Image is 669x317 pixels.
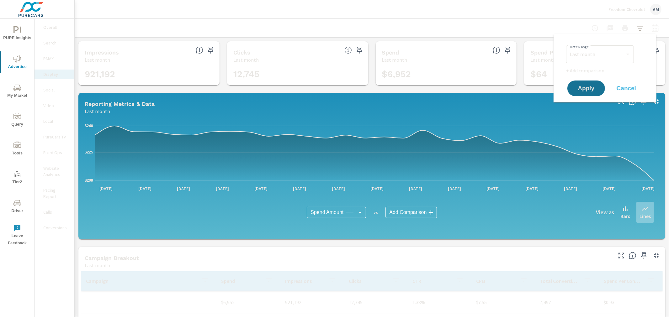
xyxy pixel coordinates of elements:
[43,134,69,140] p: PureCars TV
[0,19,34,249] div: nav menu
[382,56,407,64] p: Last month
[2,113,32,128] span: Query
[366,210,385,215] p: vs
[43,55,69,62] p: PMAX
[503,45,513,55] span: Save this to your personalized report
[221,299,275,306] p: $6,952
[85,69,213,80] h3: 921,192
[482,185,504,192] p: [DATE]
[35,101,74,110] div: Video
[412,278,451,284] p: CTR
[43,187,69,200] p: Pacing Report
[608,7,645,12] p: Freedom Chevrolet
[85,150,93,154] text: $225
[85,124,93,128] text: $240
[86,278,196,284] p: Campaign
[493,46,500,54] span: The amount of money spent on advertising during the period.
[206,45,216,55] span: Save this to your personalized report
[43,24,69,30] p: Overall
[35,207,74,217] div: Calls
[2,84,32,99] span: My Market
[285,299,339,306] p: 921,192
[366,185,388,192] p: [DATE]
[604,22,616,34] button: "Export Report to PDF"
[637,185,659,192] p: [DATE]
[2,142,32,157] span: Tools
[233,56,259,64] p: Last month
[2,26,32,42] span: PURE Insights
[412,299,466,306] p: 1.38%
[650,4,661,15] div: AM
[521,185,543,192] p: [DATE]
[598,185,620,192] p: [DATE]
[233,69,362,80] h3: 12,745
[639,251,649,261] span: Save this to your personalized report
[596,209,614,216] h6: View as
[35,185,74,201] div: Pacing Report
[389,209,427,216] span: Add Comparison
[640,212,651,220] p: Lines
[43,40,69,46] p: Search
[2,224,32,247] span: Leave Feedback
[307,207,366,218] div: Spend Amount
[566,67,646,74] p: + Add comparison
[35,85,74,95] div: Social
[85,178,93,183] text: $209
[95,185,117,192] p: [DATE]
[614,86,639,91] span: Cancel
[43,209,69,215] p: Calls
[250,185,272,192] p: [DATE]
[634,22,646,34] button: Apply Filters
[385,207,437,218] div: Add Comparison
[35,70,74,79] div: Display
[35,148,74,157] div: Fixed Ops
[574,86,599,91] span: Apply
[530,56,556,64] p: Last month
[619,22,631,34] button: Print Report
[476,278,515,284] p: CPM
[443,185,465,192] p: [DATE]
[540,299,594,306] p: 7,497
[43,225,69,231] p: Conversions
[85,255,139,261] h5: Campaign Breakout
[616,251,626,261] button: Make Fullscreen
[35,54,74,63] div: PMAX
[196,46,203,54] span: The number of times an ad was shown on your behalf.
[43,102,69,109] p: Video
[567,81,605,96] button: Apply
[540,278,579,284] p: Total Conversions
[85,262,110,269] p: Last month
[43,87,69,93] p: Social
[43,71,69,77] p: Display
[35,164,74,179] div: Website Analytics
[173,185,194,192] p: [DATE]
[530,69,659,80] h3: $64
[35,132,74,142] div: PureCars TV
[2,199,32,215] span: Driver
[382,49,399,56] h5: Spend
[285,278,324,284] p: Impressions
[354,45,364,55] span: Save this to your personalized report
[35,38,74,48] div: Search
[85,107,110,115] p: Last month
[349,278,387,284] p: Clicks
[649,22,661,34] button: Select Date Range
[604,299,657,306] p: $0.93
[35,223,74,232] div: Conversions
[476,299,530,306] p: $7.55
[85,56,110,64] p: Last month
[311,209,343,216] span: Spend Amount
[344,46,352,54] span: The number of times an ad was clicked by a consumer.
[604,278,642,284] p: Spend Per Conversion
[233,49,250,56] h5: Clicks
[85,49,119,56] h5: Impressions
[405,185,427,192] p: [DATE]
[35,117,74,126] div: Local
[2,170,32,186] span: Tier2
[560,185,581,192] p: [DATE]
[85,101,155,107] h5: Reporting Metrics & Data
[651,96,661,107] button: Minimize Widget
[327,185,349,192] p: [DATE]
[608,81,645,96] button: Cancel
[382,69,511,80] h3: $6,952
